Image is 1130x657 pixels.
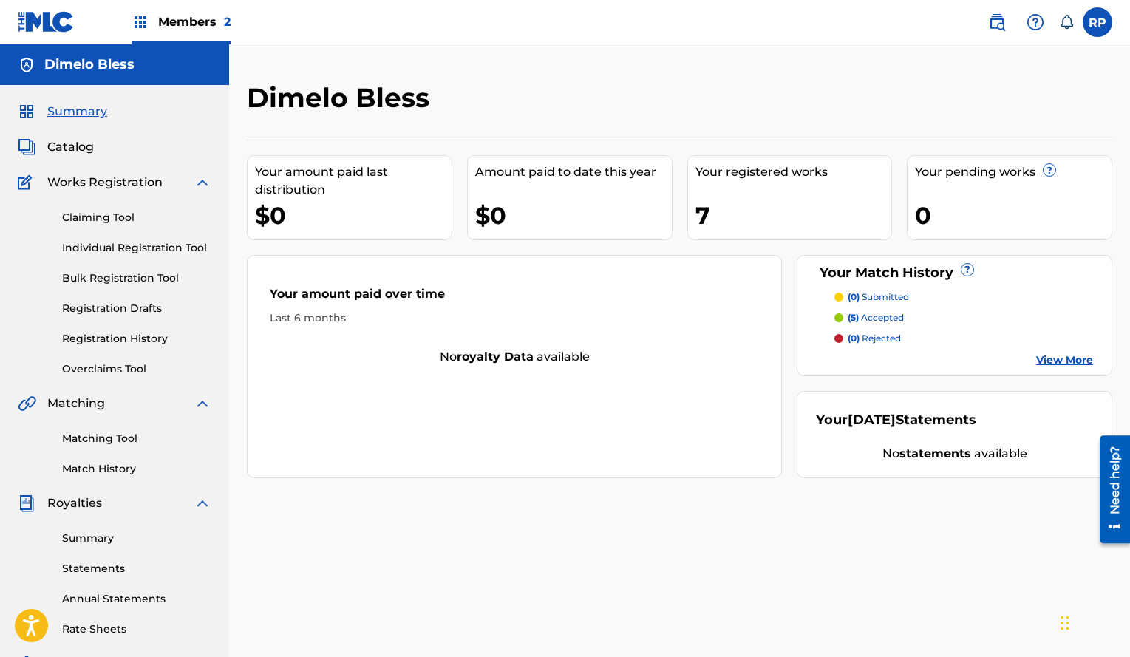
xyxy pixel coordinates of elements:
[848,311,904,324] p: accepted
[1044,164,1055,176] span: ?
[47,395,105,412] span: Matching
[915,163,1112,181] div: Your pending works
[1036,353,1093,368] a: View More
[899,446,971,460] strong: statements
[62,622,211,637] a: Rate Sheets
[961,264,973,276] span: ?
[47,494,102,512] span: Royalties
[475,163,672,181] div: Amount paid to date this year
[62,301,211,316] a: Registration Drafts
[270,310,759,326] div: Last 6 months
[62,331,211,347] a: Registration History
[816,445,1093,463] div: No available
[62,361,211,377] a: Overclaims Tool
[18,56,35,74] img: Accounts
[834,332,1093,345] a: (0) rejected
[248,348,781,366] div: No available
[62,270,211,286] a: Bulk Registration Tool
[194,174,211,191] img: expand
[255,199,452,232] div: $0
[848,291,860,302] span: (0)
[62,561,211,576] a: Statements
[848,312,859,323] span: (5)
[194,395,211,412] img: expand
[848,412,896,428] span: [DATE]
[988,13,1006,31] img: search
[18,103,107,120] a: SummarySummary
[848,332,901,345] p: rejected
[47,138,94,156] span: Catalog
[1059,15,1074,30] div: Notifications
[848,290,909,304] p: submitted
[1056,586,1130,657] iframe: Chat Widget
[848,333,860,344] span: (0)
[62,240,211,256] a: Individual Registration Tool
[194,494,211,512] img: expand
[695,163,892,181] div: Your registered works
[62,591,211,607] a: Annual Statements
[62,461,211,477] a: Match History
[1083,7,1112,37] div: User Menu
[18,138,94,156] a: CatalogCatalog
[816,263,1093,283] div: Your Match History
[834,290,1093,304] a: (0) submitted
[255,163,452,199] div: Your amount paid last distribution
[1089,430,1130,549] iframe: Resource Center
[62,210,211,225] a: Claiming Tool
[47,103,107,120] span: Summary
[18,395,36,412] img: Matching
[475,199,672,232] div: $0
[1061,601,1069,645] div: Drag
[18,174,37,191] img: Works Registration
[62,531,211,546] a: Summary
[47,174,163,191] span: Works Registration
[834,311,1093,324] a: (5) accepted
[982,7,1012,37] a: Public Search
[44,56,135,73] h5: Dimelo Bless
[224,15,231,29] span: 2
[816,410,976,430] div: Your Statements
[457,350,534,364] strong: royalty data
[915,199,1112,232] div: 0
[18,138,35,156] img: Catalog
[62,431,211,446] a: Matching Tool
[158,13,231,30] span: Members
[18,494,35,512] img: Royalties
[695,199,892,232] div: 7
[18,11,75,33] img: MLC Logo
[132,13,149,31] img: Top Rightsholders
[247,81,437,115] h2: Dimelo Bless
[18,103,35,120] img: Summary
[1027,13,1044,31] img: help
[1021,7,1050,37] div: Help
[270,285,759,310] div: Your amount paid over time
